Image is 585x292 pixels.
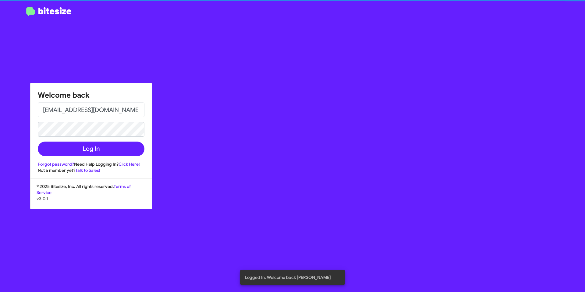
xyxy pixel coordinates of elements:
[38,103,144,117] input: Email address
[119,161,140,167] a: Click Here!
[75,168,100,173] a: Talk to Sales!
[38,167,144,173] div: Not a member yet?
[37,196,146,202] p: v3.0.1
[30,183,152,209] div: © 2025 Bitesize, Inc. All rights reserved.
[38,142,144,156] button: Log In
[38,161,144,167] div: Need Help Logging In?
[38,90,144,100] h1: Welcome back
[245,274,331,280] span: Logged In. Welcome back [PERSON_NAME]
[38,161,74,167] a: Forgot password?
